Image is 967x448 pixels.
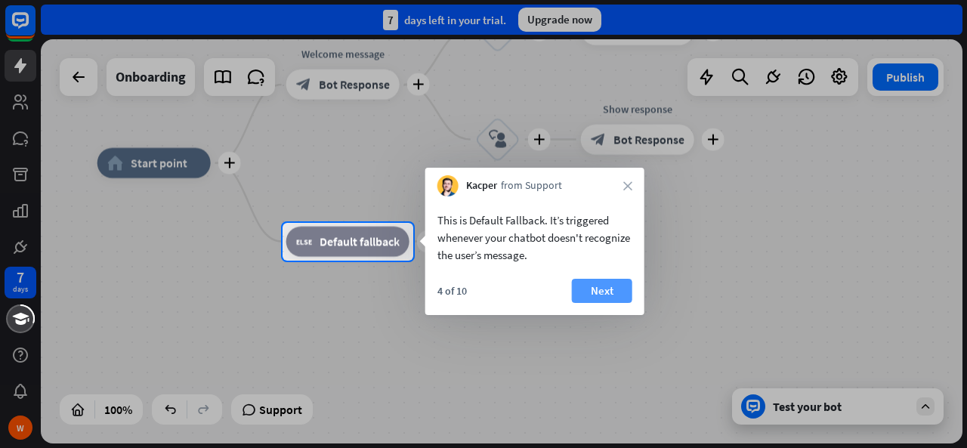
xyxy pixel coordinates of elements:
span: Default fallback [320,234,400,249]
div: This is Default Fallback. It’s triggered whenever your chatbot doesn't recognize the user’s message. [437,212,632,264]
span: Kacper [466,178,497,193]
button: Open LiveChat chat widget [12,6,57,51]
button: Next [572,279,632,303]
div: 4 of 10 [437,284,467,298]
i: close [623,181,632,190]
span: from Support [501,178,562,193]
i: block_fallback [296,234,312,249]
